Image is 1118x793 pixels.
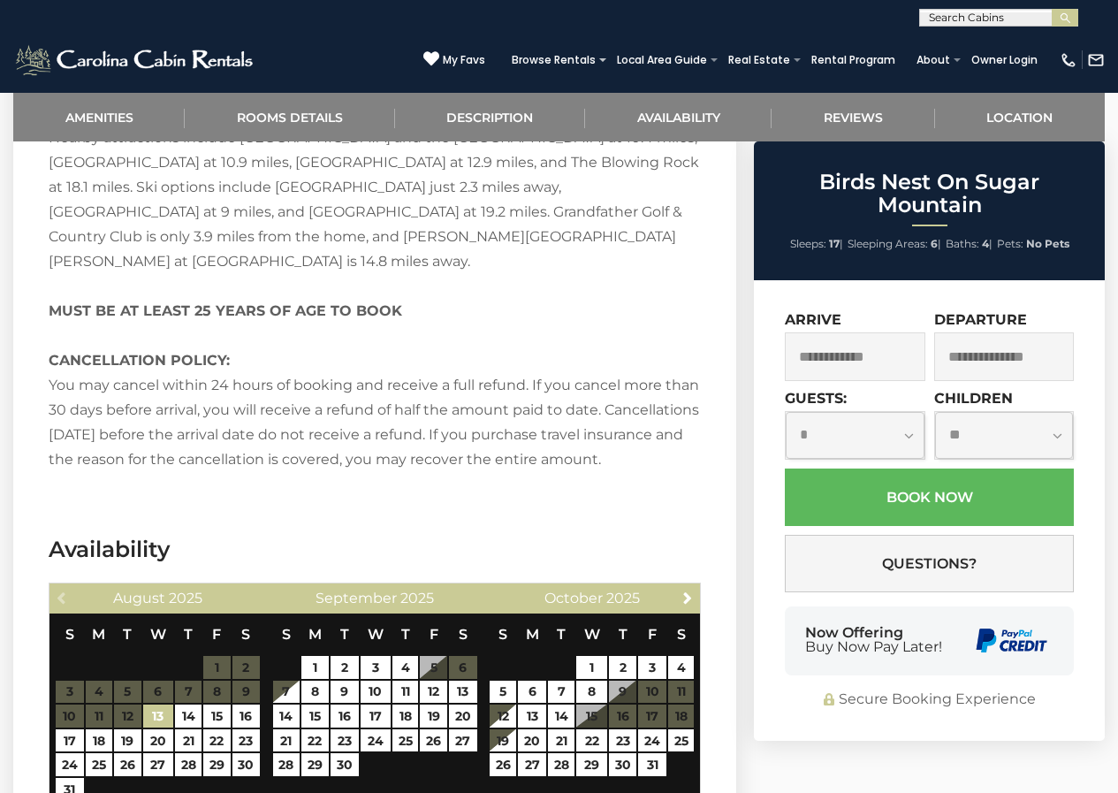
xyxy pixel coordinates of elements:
strong: MUST BE AT LEAST 25 YEARS OF AGE TO BOOK CANCELLATION POLICY: [49,302,402,369]
a: 10 [361,681,392,704]
span: Sunday [498,626,507,643]
a: 5 [490,681,516,704]
span: Sunday [65,626,74,643]
a: 17 [56,729,84,752]
a: 20 [518,729,546,752]
img: phone-regular-white.png [1060,51,1077,69]
a: 27 [449,729,477,752]
span: Monday [92,626,105,643]
a: 13 [143,705,173,728]
a: 7 [273,681,300,704]
a: 23 [232,729,261,752]
a: Rooms Details [185,93,394,141]
div: Now Offering [805,626,942,654]
span: Tuesday [340,626,349,643]
a: 29 [203,753,230,776]
span: September [316,590,397,606]
a: 22 [301,729,329,752]
a: 12 [420,681,447,704]
a: 23 [609,729,637,752]
span: 2025 [400,590,434,606]
a: Location [935,93,1105,141]
a: 4 [392,656,418,679]
a: Browse Rentals [503,48,605,72]
span: Thursday [401,626,410,643]
span: Thursday [619,626,627,643]
label: Departure [934,311,1027,328]
a: 13 [449,681,477,704]
li: | [848,233,941,255]
span: October [544,590,603,606]
a: 15 [301,705,329,728]
a: 31 [638,753,666,776]
a: 4 [668,656,694,679]
a: 1 [576,656,606,679]
a: 8 [576,681,606,704]
img: mail-regular-white.png [1087,51,1105,69]
a: 28 [175,753,202,776]
span: Saturday [677,626,686,643]
a: 18 [392,705,418,728]
a: 3 [361,656,392,679]
a: 9 [331,681,359,704]
span: Sleeping Areas: [848,237,928,250]
a: 13 [518,705,546,728]
strong: No Pets [1026,237,1069,250]
a: 20 [143,729,173,752]
a: 26 [420,729,447,752]
a: 14 [548,705,574,728]
img: White-1-2.png [13,42,258,78]
a: 28 [273,753,300,776]
span: Wednesday [150,626,166,643]
a: 23 [331,729,359,752]
a: 30 [609,753,637,776]
a: 22 [203,729,230,752]
a: 7 [548,681,574,704]
a: About [908,48,959,72]
span: Friday [430,626,438,643]
a: 18 [86,729,112,752]
span: Friday [212,626,221,643]
a: Reviews [772,93,934,141]
a: Amenities [13,93,185,141]
strong: 6 [931,237,938,250]
a: 25 [392,729,418,752]
label: Arrive [785,311,841,328]
a: 30 [331,753,359,776]
a: 2 [609,656,637,679]
a: 8 [301,681,329,704]
span: Next [681,591,695,605]
button: Book Now [785,469,1074,526]
a: 6 [518,681,546,704]
span: Tuesday [557,626,566,643]
li: | [946,233,993,255]
span: Thursday [184,626,193,643]
button: Questions? [785,535,1074,592]
span: August [113,590,165,606]
a: 11 [392,681,418,704]
a: Real Estate [719,48,799,72]
label: Children [934,390,1013,407]
a: 26 [114,753,141,776]
a: 2 [331,656,359,679]
a: 14 [273,705,300,728]
span: 2025 [169,590,202,606]
a: 24 [361,729,392,752]
a: 3 [638,656,666,679]
a: 16 [331,705,359,728]
a: 30 [232,753,261,776]
span: Tuesday [123,626,132,643]
h2: Birds Nest On Sugar Mountain [758,171,1100,217]
span: Wednesday [584,626,600,643]
a: Description [395,93,585,141]
span: Baths: [946,237,979,250]
a: 26 [490,753,516,776]
a: 1 [301,656,329,679]
a: 29 [576,753,606,776]
a: 27 [518,753,546,776]
span: Sleeps: [790,237,826,250]
label: Guests: [785,390,847,407]
a: Availability [585,93,772,141]
a: 24 [638,729,666,752]
span: Saturday [241,626,250,643]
